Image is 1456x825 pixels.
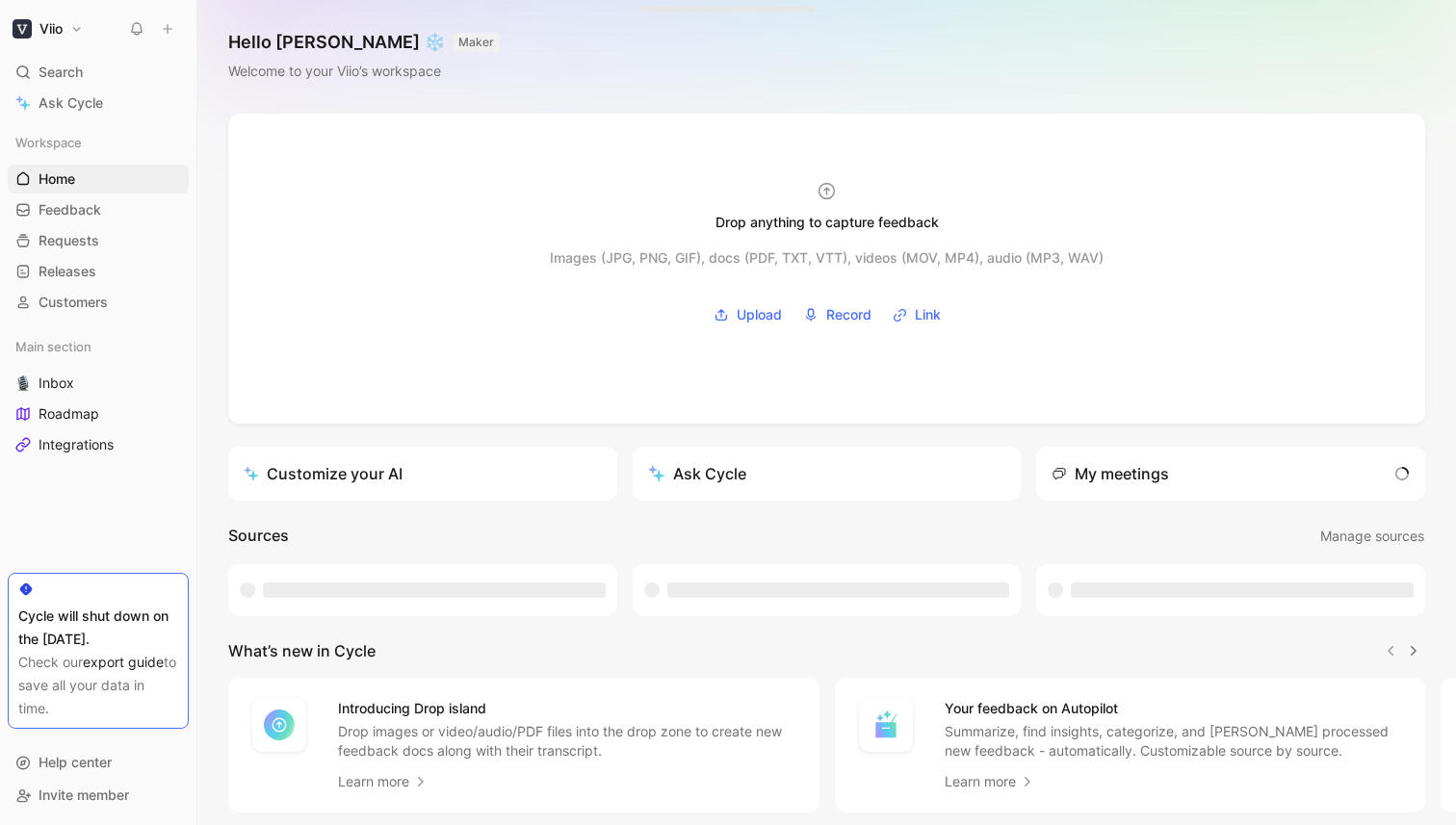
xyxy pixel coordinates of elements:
[648,462,746,485] div: Ask Cycle
[715,211,939,234] div: Drop anything to capture feedback
[18,651,178,720] div: Check our to save all your data in time.
[228,639,376,662] h2: What’s new in Cycle
[39,61,83,84] span: Search
[8,369,189,398] a: 🎙️Inbox
[8,748,189,777] div: Help center
[338,697,796,720] h4: Introducing Drop island
[39,404,99,424] span: Roadmap
[8,288,189,317] a: Customers
[633,447,1022,501] button: Ask Cycle
[886,300,948,329] button: Link
[550,246,1104,270] div: Images (JPG, PNG, GIF), docs (PDF, TXT, VTT), videos (MOV, MP4), audio (MP3, WAV)
[8,128,189,157] div: Workspace
[18,605,178,651] div: Cycle will shut down on the [DATE].
[8,89,189,117] a: Ask Cycle
[15,133,82,152] span: Workspace
[8,332,189,361] div: Main section
[228,31,500,54] h1: Hello [PERSON_NAME] ❄️
[39,435,114,454] span: Integrations
[8,257,189,286] a: Releases
[796,300,878,329] button: Record
[15,375,31,391] img: 🎙️
[8,226,189,255] a: Requests
[945,697,1403,720] h4: Your feedback on Autopilot
[1319,524,1425,549] button: Manage sources
[12,372,35,395] button: 🎙️
[8,400,189,428] a: Roadmap
[39,200,101,219] span: Feedback
[338,770,429,793] a: Learn more
[39,262,96,281] span: Releases
[39,91,103,115] span: Ask Cycle
[39,20,63,38] h1: Viio
[945,770,1035,793] a: Learn more
[15,337,91,356] span: Main section
[338,722,796,761] p: Drop images or video/audio/PDF files into the drop zone to create new feedback docs along with th...
[228,447,617,501] a: Customize your AI
[453,33,500,52] button: MAKER
[707,300,789,329] button: Upload
[826,303,871,326] span: Record
[8,58,189,87] div: Search
[915,303,941,326] span: Link
[39,231,99,250] span: Requests
[8,781,189,810] div: Invite member
[83,654,164,670] a: export guide
[228,60,500,83] div: Welcome to your Viio’s workspace
[228,524,289,549] h2: Sources
[1052,462,1169,485] div: My meetings
[244,462,403,485] div: Customize your AI
[737,303,782,326] span: Upload
[8,165,189,193] a: Home
[945,722,1403,761] p: Summarize, find insights, categorize, and [PERSON_NAME] processed new feedback - automatically. C...
[8,195,189,224] a: Feedback
[39,754,112,770] span: Help center
[39,169,75,189] span: Home
[39,374,74,393] span: Inbox
[8,15,88,42] button: ViioViio
[8,430,189,459] a: Integrations
[1320,525,1424,548] span: Manage sources
[8,332,189,459] div: Main section🎙️InboxRoadmapIntegrations
[39,293,108,312] span: Customers
[39,786,129,803] span: Invite member
[13,19,32,39] img: Viio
